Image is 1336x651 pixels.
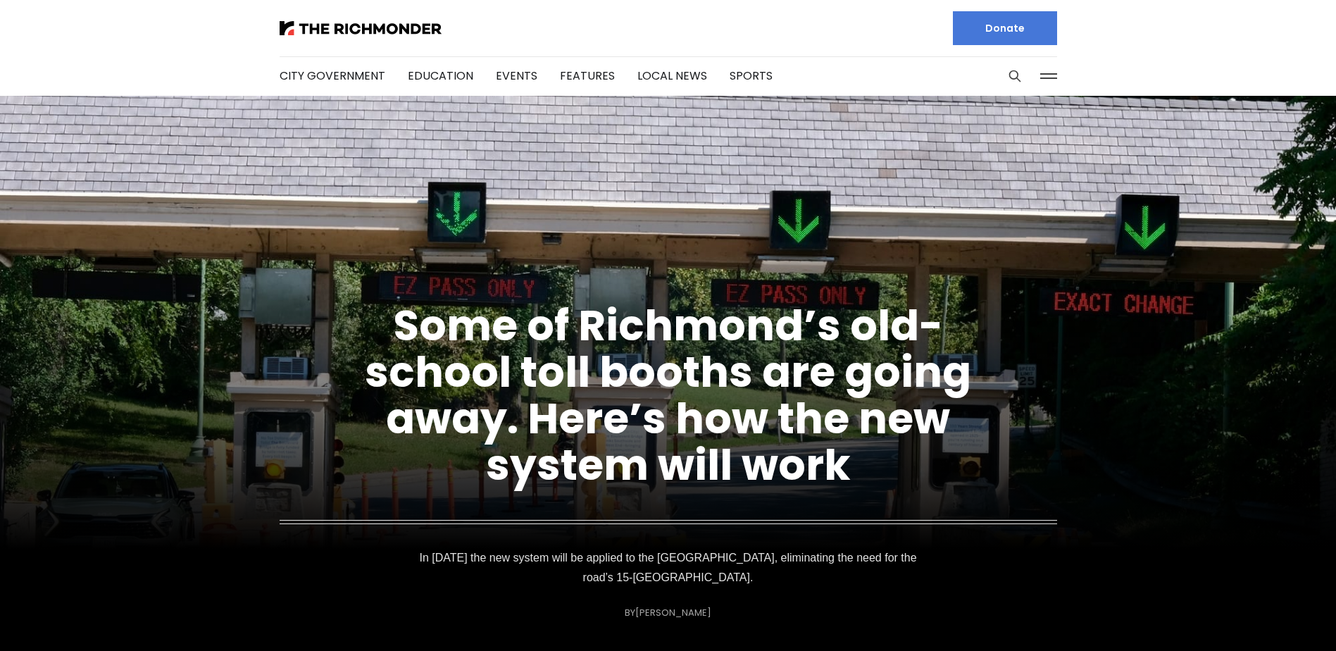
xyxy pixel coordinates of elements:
[1217,582,1336,651] iframe: portal-trigger
[953,11,1057,45] a: Donate
[730,68,773,84] a: Sports
[637,68,707,84] a: Local News
[408,68,473,84] a: Education
[635,606,711,619] a: [PERSON_NAME]
[418,548,919,588] p: In [DATE] the new system will be applied to the [GEOGRAPHIC_DATA], eliminating the need for the r...
[365,296,971,495] a: Some of Richmond’s old-school toll booths are going away. Here’s how the new system will work
[560,68,615,84] a: Features
[280,68,385,84] a: City Government
[625,607,711,618] div: By
[1004,66,1025,87] button: Search this site
[496,68,537,84] a: Events
[280,21,442,35] img: The Richmonder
